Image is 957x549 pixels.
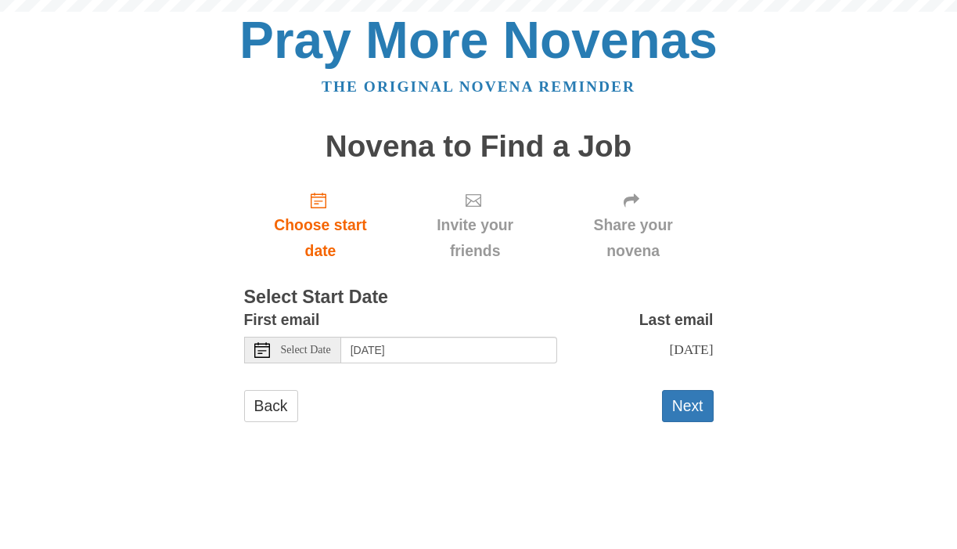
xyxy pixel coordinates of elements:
span: [DATE] [669,341,713,357]
div: Click "Next" to confirm your start date first. [553,179,714,272]
span: Choose start date [260,212,382,264]
a: Back [244,390,298,422]
label: First email [244,307,320,333]
a: The original novena reminder [322,78,635,95]
button: Next [662,390,714,422]
label: Last email [639,307,714,333]
span: Invite your friends [412,212,537,264]
div: Click "Next" to confirm your start date first. [397,179,552,272]
a: Pray More Novenas [239,11,718,69]
span: Select Date [281,345,331,356]
h1: Novena to Find a Job [244,130,714,164]
span: Share your novena [569,212,698,264]
a: Choose start date [244,179,398,272]
h3: Select Start Date [244,287,714,308]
